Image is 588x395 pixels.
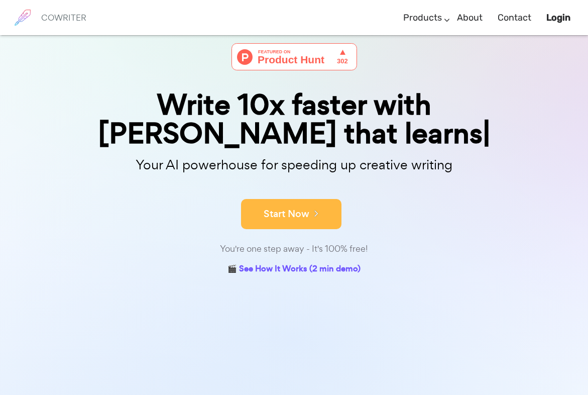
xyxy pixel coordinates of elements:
[43,242,545,256] div: You're one step away - It's 100% free!
[227,262,361,277] a: 🎬 See How It Works (2 min demo)
[43,90,545,148] div: Write 10x faster with [PERSON_NAME] that learns
[498,3,531,33] a: Contact
[10,5,35,30] img: brand logo
[546,3,570,33] a: Login
[231,43,357,70] img: Cowriter - Your AI buddy for speeding up creative writing | Product Hunt
[241,199,341,229] button: Start Now
[43,154,545,176] p: Your AI powerhouse for speeding up creative writing
[403,3,442,33] a: Products
[546,12,570,23] b: Login
[41,13,86,22] h6: COWRITER
[457,3,483,33] a: About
